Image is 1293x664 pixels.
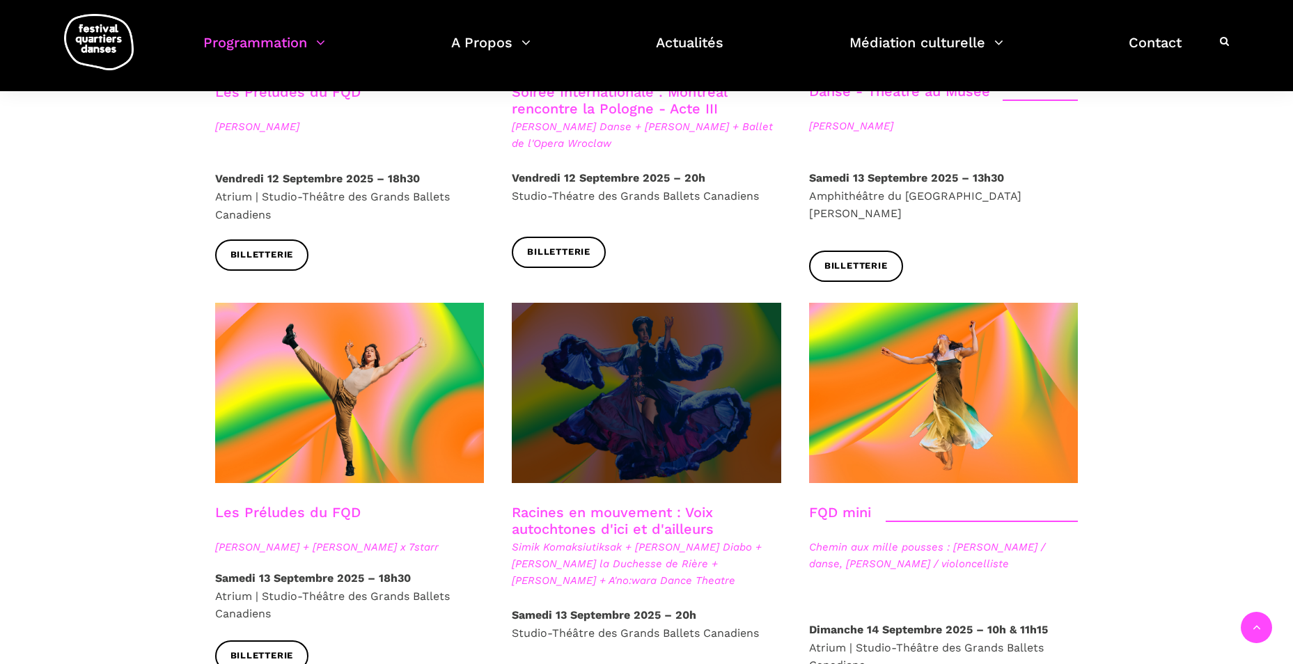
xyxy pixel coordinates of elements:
span: [PERSON_NAME] [215,118,485,135]
a: FQD mini [809,504,871,521]
a: Les Préludes du FQD [215,504,361,521]
img: logo-fqd-med [64,14,134,70]
a: Racines en mouvement : Voix autochtones d'ici et d'ailleurs [512,504,714,537]
strong: Samedi 13 Septembre 2025 – 13h30 [809,171,1004,184]
p: Atrium | Studio-Théâtre des Grands Ballets Canadiens [215,569,485,623]
a: Billetterie [809,251,903,282]
a: Contact [1129,31,1182,72]
strong: Vendredi 12 Septembre 2025 – 20h [512,171,705,184]
a: Soirée Internationale : Montréal rencontre la Pologne - Acte III [512,84,727,117]
strong: Samedi 13 Septembre 2025 – 20h [512,608,696,622]
p: Studio-Théâtre des Grands Ballets Canadiens [512,606,781,642]
span: [PERSON_NAME] + [PERSON_NAME] x 7starr [215,539,485,555]
span: Simik Komaksiutiksak + [PERSON_NAME] Diabo + [PERSON_NAME] la Duchesse de Rière + [PERSON_NAME] +... [512,539,781,589]
span: Billetterie [527,245,590,260]
strong: Samedi 13 Septembre 2025 – 18h30 [215,571,411,585]
span: [PERSON_NAME] [809,118,1079,134]
span: Chemin aux mille pousses : [PERSON_NAME] / danse, [PERSON_NAME] / violoncelliste [809,539,1079,572]
span: Billetterie [230,649,294,663]
a: A Propos [451,31,531,72]
span: [PERSON_NAME] Danse + [PERSON_NAME] + Ballet de l'Opera Wroclaw [512,118,781,152]
span: Billetterie [230,248,294,262]
a: Actualités [656,31,723,72]
a: Les Préludes du FQD [215,84,361,100]
p: Amphithéâtre du [GEOGRAPHIC_DATA][PERSON_NAME] [809,169,1079,223]
strong: Vendredi 12 Septembre 2025 – 18h30 [215,172,420,185]
p: Atrium | Studio-Théâtre des Grands Ballets Canadiens [215,170,485,223]
a: Médiation culturelle [849,31,1003,72]
a: Billetterie [215,239,309,271]
strong: Dimanche 14 Septembre 2025 – 10h & 11h15 [809,623,1048,636]
a: Billetterie [512,237,606,268]
a: Programmation [203,31,325,72]
span: Billetterie [824,259,888,274]
p: Studio-Théatre des Grands Ballets Canadiens [512,169,781,205]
